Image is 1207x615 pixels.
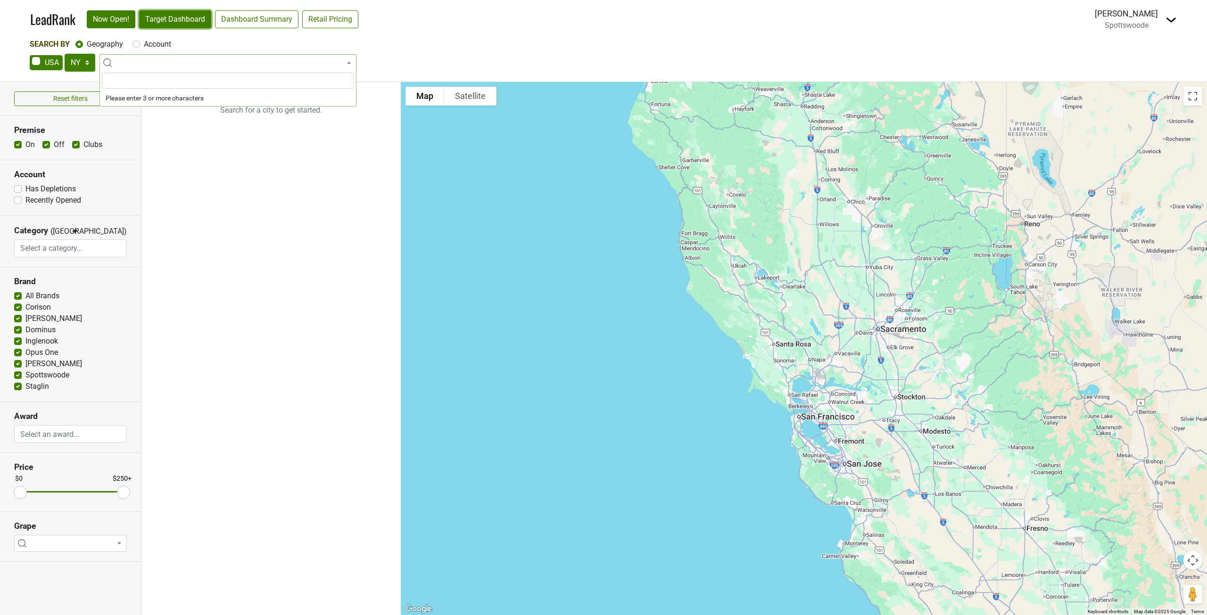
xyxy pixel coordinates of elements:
label: [PERSON_NAME] [25,313,82,324]
li: Please enter 3 or more characters [100,90,356,106]
label: Staglin [25,381,49,392]
div: [PERSON_NAME] [1095,8,1158,20]
span: Search By [30,40,70,49]
input: Select an award... [15,425,126,443]
span: Spottswoode [1105,21,1149,30]
label: All Brands [25,290,59,302]
label: Geography [87,39,123,50]
label: Corison [25,302,51,313]
label: Spottswoode [25,369,69,381]
label: Dominus [25,324,56,336]
div: $250+ [113,474,132,484]
a: Retail Pricing [302,10,358,28]
label: On [25,139,35,150]
label: Off [54,139,65,150]
button: Map camera controls [1183,551,1202,570]
label: Clubs [83,139,102,150]
a: Now Open! [87,10,135,28]
button: Show satellite imagery [444,87,496,106]
label: Inglenook [25,336,58,347]
h3: Brand [14,277,127,287]
span: ▼ [72,227,79,236]
h3: Account [14,170,127,180]
a: Terms [1191,609,1204,614]
label: Has Depletions [25,183,76,195]
button: Keyboard shortcuts [1088,608,1128,615]
label: [PERSON_NAME] [25,358,82,369]
button: Drag Pegman onto the map to open Street View [1183,585,1202,604]
label: Recently Opened [25,195,81,206]
span: ([GEOGRAPHIC_DATA]) [50,226,69,239]
input: Select a category... [15,239,126,257]
p: Search for a city to get started. [141,82,401,139]
label: Opus One [25,347,58,358]
button: Show street map [405,87,444,106]
div: $0 [15,474,23,484]
h3: Premise [14,125,127,135]
a: Dashboard Summary [215,10,298,28]
button: Reset filters [14,91,127,106]
a: LeadRank [30,9,75,29]
h3: Grape [14,521,127,531]
button: Toggle fullscreen view [1183,87,1202,106]
label: Account [144,39,171,50]
img: Dropdown Menu [1166,14,1177,25]
a: Target Dashboard [139,10,211,28]
span: Map data ©2025 Google [1134,609,1185,614]
img: Google [403,603,434,615]
h3: Award [14,411,127,421]
h3: Price [14,462,127,472]
a: Open this area in Google Maps (opens a new window) [403,603,434,615]
h3: Category [14,226,48,236]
